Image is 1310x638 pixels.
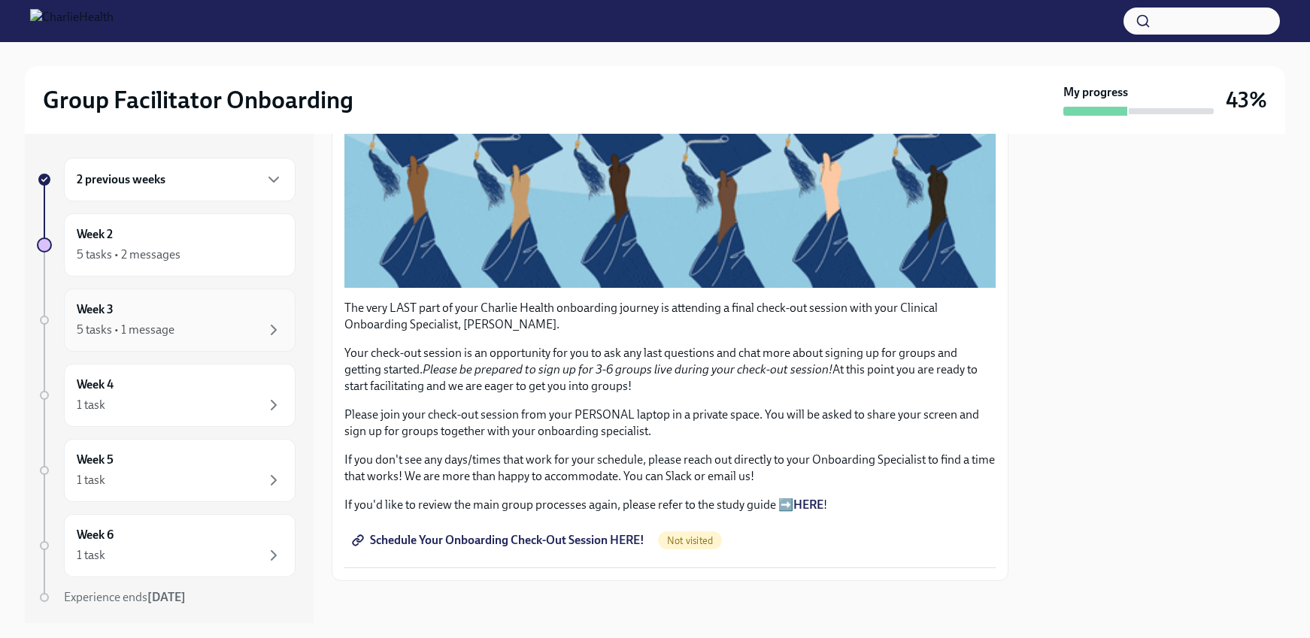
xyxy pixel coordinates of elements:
[1063,84,1128,101] strong: My progress
[77,171,165,188] h6: 2 previous weeks
[43,85,353,115] h2: Group Facilitator Onboarding
[64,590,186,604] span: Experience ends
[344,300,996,333] p: The very LAST part of your Charlie Health onboarding journey is attending a final check-out sessi...
[37,213,296,277] a: Week 25 tasks • 2 messages
[37,514,296,577] a: Week 61 task
[64,158,296,201] div: 2 previous weeks
[77,452,114,468] h6: Week 5
[1226,86,1267,113] h3: 43%
[355,533,644,548] span: Schedule Your Onboarding Check-Out Session HERE!
[423,362,832,376] em: Please be prepared to sign up for 3-6 groups live during your check-out session!
[344,525,655,555] a: Schedule Your Onboarding Check-Out Session HERE!
[793,497,823,512] a: HERE
[344,497,996,513] p: If you'd like to review the main group processes again, please refer to the study guide ➡️ !
[30,9,114,33] img: CharlieHealth
[37,289,296,352] a: Week 35 tasks • 1 message
[77,547,105,564] div: 1 task
[77,376,114,393] h6: Week 4
[658,535,722,546] span: Not visited
[77,527,114,543] h6: Week 6
[344,345,996,395] p: Your check-out session is an opportunity for you to ask any last questions and chat more about si...
[77,322,174,338] div: 5 tasks • 1 message
[77,472,105,488] div: 1 task
[77,301,114,318] h6: Week 3
[77,246,180,263] div: 5 tasks • 2 messages
[77,226,113,243] h6: Week 2
[344,407,996,440] p: Please join your check-out session from your PERSONAL laptop in a private space. You will be aske...
[344,452,996,485] p: If you don't see any days/times that work for your schedule, please reach out directly to your On...
[147,590,186,604] strong: [DATE]
[77,397,105,413] div: 1 task
[37,364,296,427] a: Week 41 task
[37,439,296,502] a: Week 51 task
